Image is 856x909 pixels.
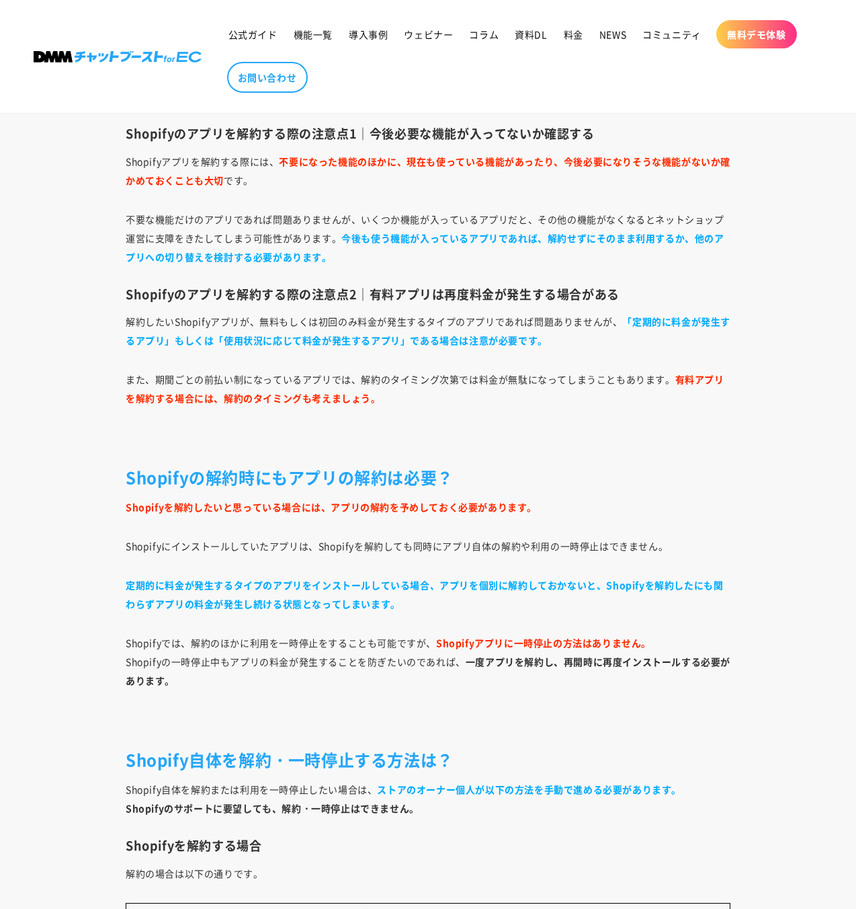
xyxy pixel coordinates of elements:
[126,372,724,405] strong: 有料アプリを解約する場合には、解約のタイミングも考えましょう。
[591,20,634,48] a: NEWS
[349,28,388,40] span: 導入事例
[126,500,537,514] strong: Shopifyを解約したいと思っている場合には、アプリの解約を予めしておく必要があります。
[564,28,583,40] span: 料金
[126,370,730,407] p: また、期間ごとの前払い制になっているアプリでは、解約のタイミング次第では料金が無駄になってしまうこともあります。
[294,28,333,40] span: 機能一覧
[126,467,730,487] h2: Shopifyの解約時にもアプリの解約は必要？
[461,20,507,48] a: コラム
[642,28,701,40] span: コミュニティ
[515,28,547,40] span: 資料DL
[727,28,786,40] span: 無料デモ体験
[126,312,730,350] p: 解約したいShopifyアプリが、無料もしくは初回のみ料金が発生するタイプのアプリであれば問題ありませんが、
[126,864,730,883] p: 解約の場合は以下の通りです。
[634,20,710,48] a: コミュニティ
[126,749,730,770] h2: Shopify自体を解約・一時停止する方法は？
[227,62,308,93] a: お問い合わせ
[34,51,202,63] img: 株式会社DMM Boost
[126,126,730,141] h3: 必要な機能が入ってないか確認する
[341,20,396,48] a: 導入事例
[396,20,461,48] a: ウェビナー
[238,71,297,83] span: お問い合わせ
[126,286,730,302] h3: 有料アプリは再度料金が発生する場合がある
[126,783,681,815] strong: Shopifyのサポートに要望しても、解約・一時停止はできません。
[404,28,453,40] span: ウェビナー
[220,20,286,48] a: 公式ガイド
[469,28,499,40] span: コラム
[126,780,730,818] p: Shopify自体を解約または利用を一時停止したい場合は、
[556,20,591,48] a: 料金
[126,231,724,264] strong: 今後も使う機能が入っているアプリであれば、解約せずにそのまま利用するか、他のアプリへの切り替えを検討する必要があります。
[126,124,394,142] span: Shopifyのアプリを解約する際の注意点1｜今後
[507,20,555,48] a: 資料DL
[126,537,730,555] p: Shopifyにインストールしていたアプリは、Shopifyを解約しても同時にアプリ自体の解約や利用の一時停止はできません。
[126,838,730,853] h3: Shopifyを解約する場合
[228,28,277,40] span: 公式ガイド
[126,152,730,190] p: Shopifyアプリを解約する際には、 です。
[126,285,370,303] span: Shopifyのアプリを解約する際の注意点2｜
[436,636,651,649] strong: Shopifyアプリに一時停止の方法はありません。
[286,20,341,48] a: 機能一覧
[377,783,681,796] span: ストアのオーナー個人が以下の方法を手動で進める必要があります。
[126,210,730,266] p: 不要な機能だけのアプリであれば問題ありませんが、いくつか機能が入っているアプリだと、その他の機能がなくなるとネットショップ運営に支障をきたしてしまう可能性があります。
[126,315,730,347] strong: 「定期的に料金が発生するアプリ」もしくは「使用状況に応じて料金が発生するアプリ」である場合は注意が必要です。
[716,20,797,48] a: 無料デモ体験
[599,28,626,40] span: NEWS
[126,633,730,690] p: Shopifyでは、解約のほかに利用を一時停止をすることも可能ですが、 Shopifyの一時停止中もアプリの料金が発生することを防ぎたいのであれば、
[126,578,723,610] strong: 定期的に料金が発生するタイプのアプリをインストールしている場合、アプリを個別に解約しておかないと、Shopifyを解約したにも関わらずアプリの料金が発生し続ける状態となってしまいます。
[126,155,730,187] strong: 不要になった機能のほかに、現在も使っている機能があったり、今後必要になりそうな機能がないか確かめておくことも大切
